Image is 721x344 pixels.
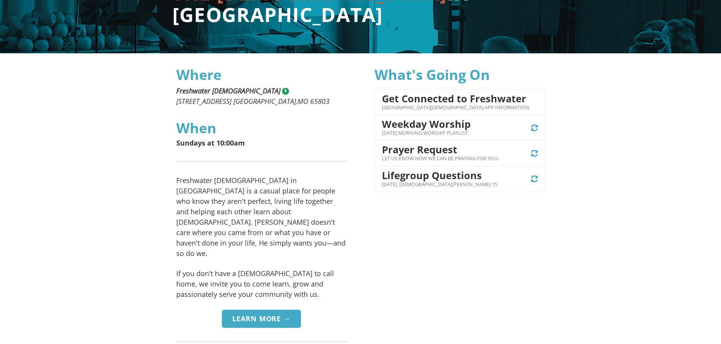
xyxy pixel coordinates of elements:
[382,129,470,137] p: [DATE] Morning Worship Playlist
[176,86,280,95] span: Freshwater [DEMOGRAPHIC_DATA]
[382,118,537,138] a: Weekday Worship [DATE] Morning Worship Playlist
[382,143,537,163] a: Prayer Request Let us know how we can be praying for you.
[382,155,498,162] p: Let us know how we can be praying for you.
[176,120,346,136] h3: When
[176,67,346,83] h3: Where
[382,169,537,189] a: Lifegroup Questions [DATE], [DEMOGRAPHIC_DATA][PERSON_NAME] 15
[374,67,545,83] h3: What's Going On
[297,97,308,106] span: MO
[176,97,231,106] span: [STREET_ADDRESS]
[310,97,329,106] span: 65803
[382,104,529,111] p: [GEOGRAPHIC_DATA][DEMOGRAPHIC_DATA] App Information
[176,139,346,147] p: Sundays at 10:00am
[233,97,295,106] span: [GEOGRAPHIC_DATA]
[176,175,346,259] p: Freshwater [DEMOGRAPHIC_DATA] in [GEOGRAPHIC_DATA] is a casual place for people who know they are...
[382,170,497,181] h4: Lifegroup Questions
[382,92,537,112] a: Get Connected to Freshwater [GEOGRAPHIC_DATA][DEMOGRAPHIC_DATA] App Information
[222,310,301,328] a: Learn More →
[382,93,529,104] h4: Get Connected to Freshwater
[382,144,498,155] h4: Prayer Request
[382,119,470,129] h4: Weekday Worship
[176,268,346,300] p: If you don't have a [DEMOGRAPHIC_DATA] to call home, we invite you to come learn, grow and passio...
[176,86,346,107] address: ,
[382,181,497,188] p: [DATE], [DEMOGRAPHIC_DATA][PERSON_NAME] 15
